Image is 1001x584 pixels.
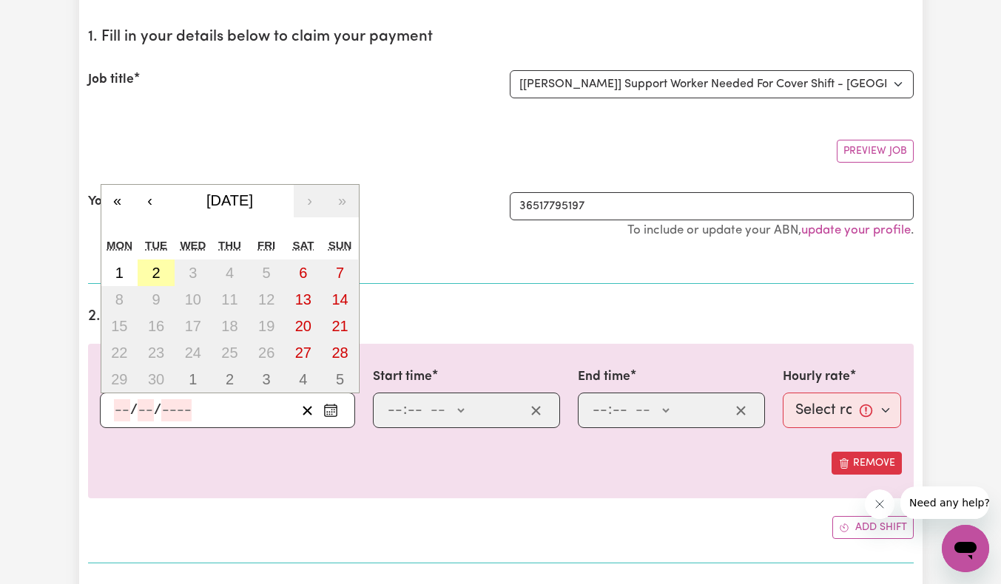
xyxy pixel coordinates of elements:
[138,366,175,393] button: 30 September 2025
[148,371,164,387] abbr: 30 September 2025
[407,399,423,421] input: --
[296,399,319,421] button: Clear date
[578,367,630,387] label: End time
[111,318,127,334] abbr: 15 September 2025
[257,239,275,251] abbr: Friday
[107,239,132,251] abbr: Monday
[403,402,407,418] span: :
[189,265,197,281] abbr: 3 September 2025
[111,371,127,387] abbr: 29 September 2025
[212,366,249,393] button: 2 October 2025
[88,70,134,89] label: Job title
[295,318,311,334] abbr: 20 September 2025
[331,291,348,308] abbr: 14 September 2025
[832,516,914,539] button: Add another shift
[101,185,134,217] button: «
[101,313,138,339] button: 15 September 2025
[331,318,348,334] abbr: 21 September 2025
[387,399,403,421] input: --
[942,525,989,572] iframe: Button to launch messaging window
[138,286,175,313] button: 9 September 2025
[285,259,322,286] button: 6 September 2025
[111,344,127,361] abbr: 22 September 2025
[326,185,359,217] button: »
[322,339,359,366] button: 28 September 2025
[138,259,175,286] button: 2 September 2025
[336,265,344,281] abbr: 7 September 2025
[152,291,160,308] abbr: 9 September 2025
[285,366,322,393] button: 4 October 2025
[258,318,274,334] abbr: 19 September 2025
[336,371,344,387] abbr: 5 October 2025
[608,402,612,418] span: :
[148,318,164,334] abbr: 16 September 2025
[161,399,192,421] input: ----
[221,318,237,334] abbr: 18 September 2025
[166,185,294,217] button: [DATE]
[189,371,197,387] abbr: 1 October 2025
[115,291,124,308] abbr: 8 September 2025
[373,367,432,387] label: Start time
[114,399,130,421] input: --
[295,344,311,361] abbr: 27 September 2025
[299,265,307,281] abbr: 6 September 2025
[134,185,166,217] button: ‹
[900,486,989,519] iframe: Message from company
[221,344,237,361] abbr: 25 September 2025
[185,291,201,308] abbr: 10 September 2025
[212,259,249,286] button: 4 September 2025
[328,239,352,251] abbr: Sunday
[258,291,274,308] abbr: 12 September 2025
[322,313,359,339] button: 21 September 2025
[592,399,608,421] input: --
[154,402,161,418] span: /
[212,313,249,339] button: 18 September 2025
[100,367,207,387] label: Date of care work
[206,192,253,208] span: [DATE]
[130,402,138,418] span: /
[226,371,234,387] abbr: 2 October 2025
[185,344,201,361] abbr: 24 September 2025
[263,265,271,281] abbr: 5 September 2025
[285,339,322,366] button: 27 September 2025
[319,399,343,421] button: Enter the date of care work
[248,313,285,339] button: 19 September 2025
[832,452,902,475] button: Remove this shift
[88,192,144,211] label: Your ABN
[248,339,285,366] button: 26 September 2025
[101,339,138,366] button: 22 September 2025
[299,371,307,387] abbr: 4 October 2025
[180,239,206,251] abbr: Wednesday
[185,318,201,334] abbr: 17 September 2025
[801,224,911,237] a: update your profile
[138,399,154,421] input: --
[175,313,212,339] button: 17 September 2025
[322,366,359,393] button: 5 October 2025
[212,286,249,313] button: 11 September 2025
[226,265,234,281] abbr: 4 September 2025
[218,239,241,251] abbr: Thursday
[212,339,249,366] button: 25 September 2025
[175,339,212,366] button: 24 September 2025
[248,286,285,313] button: 12 September 2025
[88,308,914,326] h2: 2. Enter the details of your shift(s)
[115,265,124,281] abbr: 1 September 2025
[285,313,322,339] button: 20 September 2025
[865,489,894,519] iframe: Close message
[175,286,212,313] button: 10 September 2025
[285,286,322,313] button: 13 September 2025
[263,371,271,387] abbr: 3 October 2025
[612,399,628,421] input: --
[221,291,237,308] abbr: 11 September 2025
[248,259,285,286] button: 5 September 2025
[175,259,212,286] button: 3 September 2025
[152,265,160,281] abbr: 2 September 2025
[627,224,914,237] small: To include or update your ABN, .
[783,367,850,387] label: Hourly rate
[145,239,167,251] abbr: Tuesday
[101,366,138,393] button: 29 September 2025
[148,344,164,361] abbr: 23 September 2025
[292,239,314,251] abbr: Saturday
[138,313,175,339] button: 16 September 2025
[331,344,348,361] abbr: 28 September 2025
